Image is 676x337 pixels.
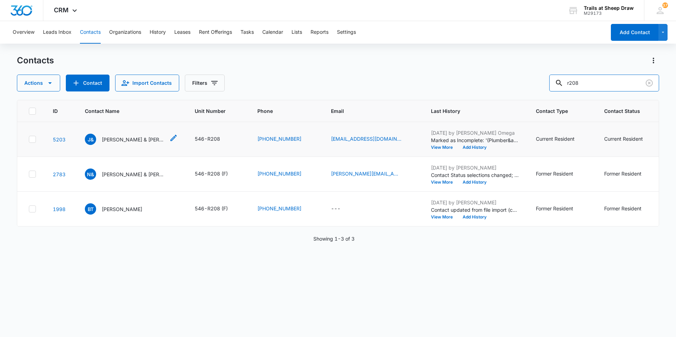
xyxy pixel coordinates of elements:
[185,75,225,91] button: Filters
[644,77,655,89] button: Clear
[536,170,586,178] div: Contact Type - Former Resident - Select to Edit Field
[109,21,141,44] button: Organizations
[536,107,577,115] span: Contact Type
[611,24,658,41] button: Add Contact
[337,21,356,44] button: Settings
[174,21,190,44] button: Leases
[85,203,96,215] span: BT
[431,136,519,144] p: Marked as Incomplete: '(Plumber&amp;rtc)R208 Work Order ' ([DATE]).
[536,170,573,177] div: Former Resident
[584,5,634,11] div: account name
[331,170,401,177] a: [PERSON_NAME][EMAIL_ADDRESS][PERSON_NAME][DOMAIN_NAME]
[257,205,314,213] div: Phone - (720) 602-1042 - Select to Edit Field
[43,21,71,44] button: Leads Inbox
[648,55,659,66] button: Actions
[331,170,414,178] div: Email - bowker.nathan@gmail.com - Select to Edit Field
[458,215,492,219] button: Add History
[313,235,355,242] p: Showing 1-3 of 3
[331,135,401,142] a: [EMAIL_ADDRESS][DOMAIN_NAME]
[85,168,96,180] span: N&
[604,107,645,115] span: Contact Status
[80,21,101,44] button: Contacts
[431,164,519,171] p: [DATE] by [PERSON_NAME]
[536,135,587,144] div: Contact Type - Current Resident - Select to Edit Field
[53,136,65,142] a: Navigate to contact details page for Justin & Ericka Ralston
[536,205,573,212] div: Former Resident
[53,171,65,177] a: Navigate to contact details page for Nathan & Lisa Bowker
[199,21,232,44] button: Rent Offerings
[257,135,301,142] a: [PHONE_NUMBER]
[431,199,519,206] p: [DATE] by [PERSON_NAME]
[115,75,179,91] button: Import Contacts
[195,205,240,213] div: Unit Number - 546-R208 (F) - Select to Edit Field
[257,170,301,177] a: [PHONE_NUMBER]
[195,205,228,212] div: 546-R208 (F)
[331,205,353,213] div: Email - - Select to Edit Field
[604,135,656,144] div: Contact Status - Current Resident - Select to Edit Field
[311,21,328,44] button: Reports
[53,107,58,115] span: ID
[85,168,178,180] div: Contact Name - Nathan & Lisa Bowker - Select to Edit Field
[85,134,96,145] span: J&
[150,21,166,44] button: History
[604,135,643,142] div: Current Resident
[458,145,492,150] button: Add History
[54,6,69,14] span: CRM
[604,205,641,212] div: Former Resident
[85,203,155,215] div: Contact Name - Brittany Tafoya - Select to Edit Field
[549,75,659,91] input: Search Contacts
[13,21,35,44] button: Overview
[292,21,302,44] button: Lists
[604,205,654,213] div: Contact Status - Former Resident - Select to Edit Field
[17,75,60,91] button: Actions
[195,170,228,177] div: 546-R208 (F)
[431,107,509,115] span: Last History
[85,134,178,145] div: Contact Name - Justin & Ericka Ralston - Select to Edit Field
[195,135,233,144] div: Unit Number - 546-R208 - Select to Edit Field
[604,170,654,178] div: Contact Status - Former Resident - Select to Edit Field
[331,135,414,144] div: Email - erickaralston@gmail.com - Select to Edit Field
[431,145,458,150] button: View More
[536,135,575,142] div: Current Resident
[458,180,492,184] button: Add History
[584,11,634,16] div: account id
[536,205,586,213] div: Contact Type - Former Resident - Select to Edit Field
[331,107,404,115] span: Email
[662,2,668,8] span: 37
[195,107,240,115] span: Unit Number
[431,206,519,214] p: Contact updated from file import (contacts-20231023195256.csv): --
[102,136,165,143] p: [PERSON_NAME] & [PERSON_NAME]
[431,215,458,219] button: View More
[431,171,519,179] p: Contact Status selections changed; Current Resident was removed and Former Resident was added.
[257,135,314,144] div: Phone - (970) 590-6994 - Select to Edit Field
[431,180,458,184] button: View More
[102,205,142,213] p: [PERSON_NAME]
[331,205,340,213] div: ---
[53,206,65,212] a: Navigate to contact details page for Brittany Tafoya
[66,75,109,91] button: Add Contact
[240,21,254,44] button: Tasks
[257,205,301,212] a: [PHONE_NUMBER]
[604,170,641,177] div: Former Resident
[195,170,240,178] div: Unit Number - 546-R208 (F) - Select to Edit Field
[195,135,220,142] div: 546-R208
[262,21,283,44] button: Calendar
[85,107,168,115] span: Contact Name
[257,107,304,115] span: Phone
[662,2,668,8] div: notifications count
[257,170,314,178] div: Phone - (970) 568-2045 - Select to Edit Field
[17,55,54,66] h1: Contacts
[431,129,519,136] p: [DATE] by [PERSON_NAME] Omega
[102,171,165,178] p: [PERSON_NAME] & [PERSON_NAME]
